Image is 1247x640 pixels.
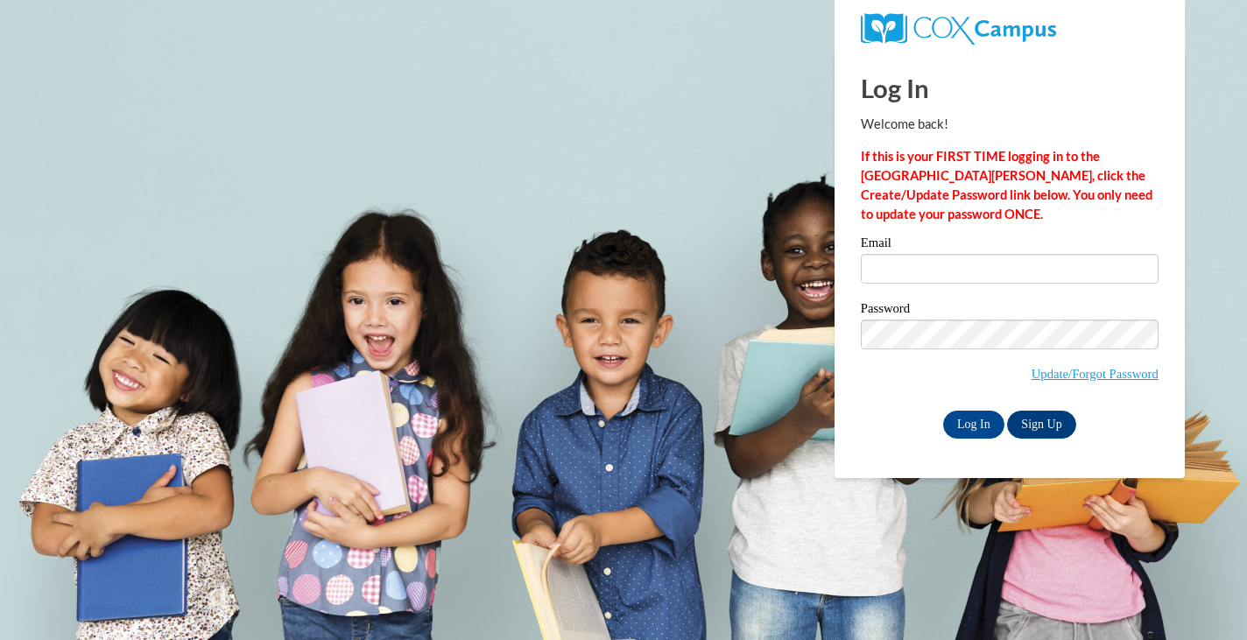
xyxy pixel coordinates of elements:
a: Update/Forgot Password [1032,367,1159,381]
label: Email [861,236,1159,254]
input: Log In [943,411,1004,439]
img: COX Campus [861,13,1056,45]
label: Password [861,302,1159,320]
strong: If this is your FIRST TIME logging in to the [GEOGRAPHIC_DATA][PERSON_NAME], click the Create/Upd... [861,149,1152,222]
p: Welcome back! [861,115,1159,134]
h1: Log In [861,70,1159,106]
a: COX Campus [861,20,1056,35]
a: Sign Up [1007,411,1075,439]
